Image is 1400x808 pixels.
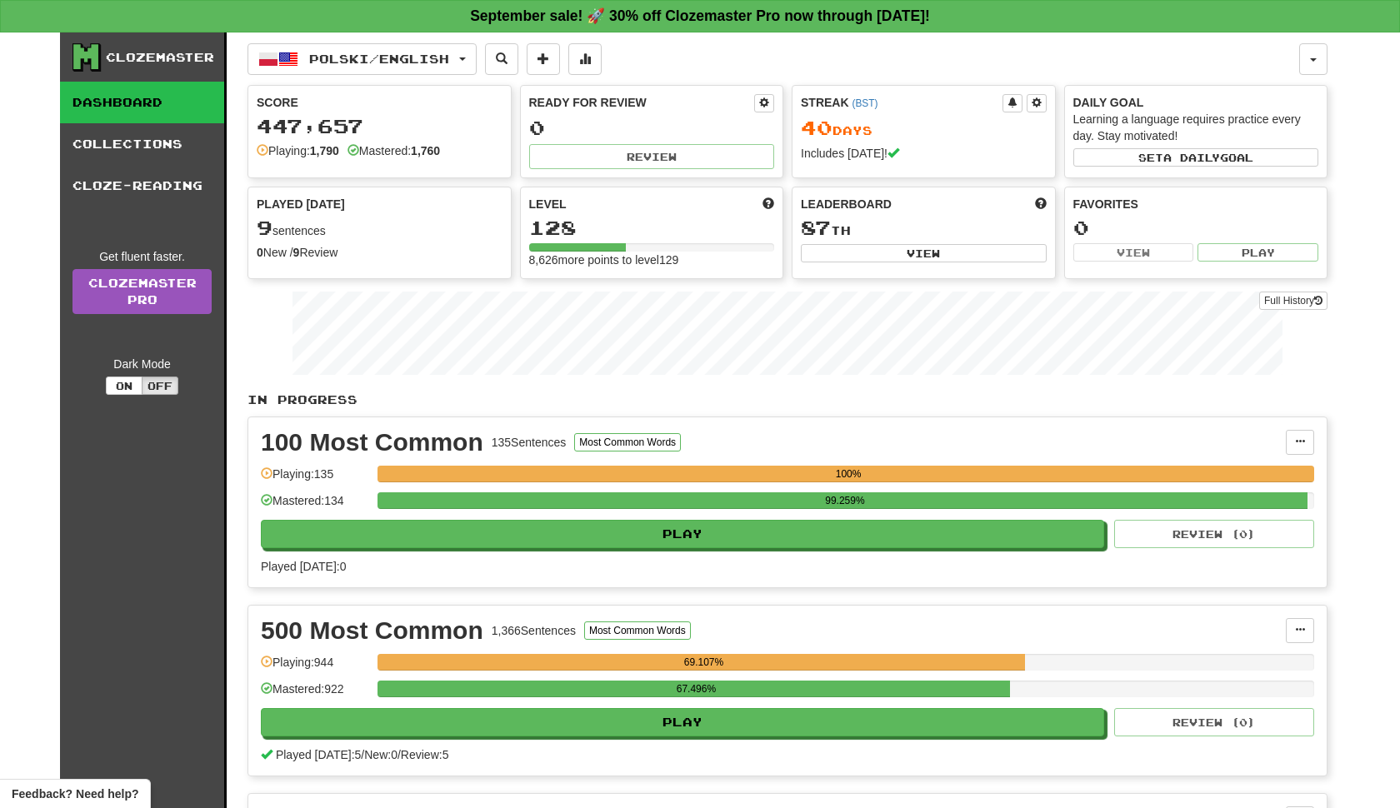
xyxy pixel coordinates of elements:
[411,144,440,157] strong: 1,760
[257,94,502,111] div: Score
[257,244,502,261] div: New / Review
[1163,152,1220,163] span: a daily
[529,117,775,138] div: 0
[60,82,224,123] a: Dashboard
[257,142,339,159] div: Playing:
[309,52,449,66] span: Polski / English
[492,434,567,451] div: 135 Sentences
[257,217,502,239] div: sentences
[257,246,263,259] strong: 0
[584,621,691,640] button: Most Common Words
[261,681,369,708] div: Mastered: 922
[12,786,138,802] span: Open feedback widget
[1073,243,1194,262] button: View
[485,43,518,75] button: Search sentences
[574,433,681,451] button: Most Common Words
[529,144,775,169] button: Review
[261,708,1104,736] button: Play
[529,217,775,238] div: 128
[347,142,440,159] div: Mastered:
[382,492,1307,509] div: 99.259%
[382,654,1025,671] div: 69.107%
[852,97,877,109] a: (BST)
[382,681,1009,697] div: 67.496%
[801,145,1047,162] div: Includes [DATE]!
[261,520,1104,548] button: Play
[72,356,212,372] div: Dark Mode
[60,165,224,207] a: Cloze-Reading
[60,123,224,165] a: Collections
[801,116,832,139] span: 40
[310,144,339,157] strong: 1,790
[1114,708,1314,736] button: Review (0)
[801,94,1002,111] div: Streak
[801,217,1047,239] div: th
[801,196,892,212] span: Leaderboard
[361,748,364,761] span: /
[247,392,1327,408] p: In Progress
[1073,148,1319,167] button: Seta dailygoal
[261,492,369,520] div: Mastered: 134
[261,466,369,493] div: Playing: 135
[261,560,346,573] span: Played [DATE]: 0
[261,654,369,681] div: Playing: 944
[527,43,560,75] button: Add sentence to collection
[1197,243,1318,262] button: Play
[72,248,212,265] div: Get fluent faster.
[1259,292,1327,310] button: Full History
[801,216,831,239] span: 87
[1035,196,1047,212] span: This week in points, UTC
[492,622,576,639] div: 1,366 Sentences
[257,216,272,239] span: 9
[1073,196,1319,212] div: Favorites
[382,466,1314,482] div: 100%
[72,269,212,314] a: ClozemasterPro
[801,244,1047,262] button: View
[106,49,214,66] div: Clozemaster
[1073,111,1319,144] div: Learning a language requires practice every day. Stay motivated!
[529,196,567,212] span: Level
[106,377,142,395] button: On
[261,430,483,455] div: 100 Most Common
[1114,520,1314,548] button: Review (0)
[364,748,397,761] span: New: 0
[257,116,502,137] div: 447,657
[261,618,483,643] div: 500 Most Common
[529,94,755,111] div: Ready for Review
[293,246,300,259] strong: 9
[397,748,401,761] span: /
[529,252,775,268] div: 8,626 more points to level 129
[568,43,602,75] button: More stats
[247,43,477,75] button: Polski/English
[142,377,178,395] button: Off
[801,117,1047,139] div: Day s
[276,748,361,761] span: Played [DATE]: 5
[1073,217,1319,238] div: 0
[1073,94,1319,111] div: Daily Goal
[762,196,774,212] span: Score more points to level up
[257,196,345,212] span: Played [DATE]
[470,7,930,24] strong: September sale! 🚀 30% off Clozemaster Pro now through [DATE]!
[401,748,449,761] span: Review: 5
